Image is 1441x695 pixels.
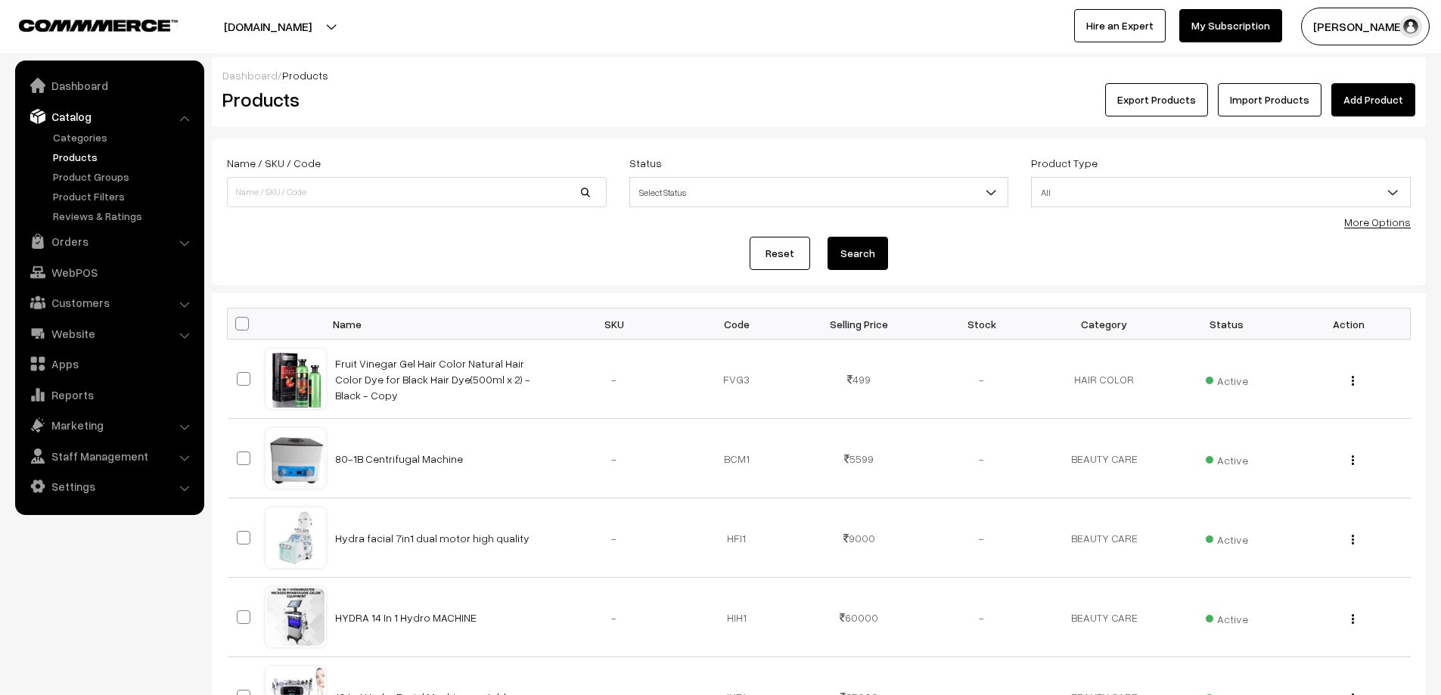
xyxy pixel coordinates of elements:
[1206,607,1248,627] span: Active
[1043,419,1166,498] td: BEAUTY CARE
[553,419,675,498] td: -
[675,419,798,498] td: BCM1
[1206,369,1248,389] span: Active
[1206,448,1248,468] span: Active
[19,20,178,31] img: COMMMERCE
[629,177,1009,207] span: Select Status
[49,149,199,165] a: Products
[1166,309,1288,340] th: Status
[282,69,328,82] span: Products
[798,309,921,340] th: Selling Price
[19,411,199,439] a: Marketing
[19,289,199,316] a: Customers
[19,259,199,286] a: WebPOS
[553,340,675,419] td: -
[921,419,1043,498] td: -
[828,237,888,270] button: Search
[798,498,921,578] td: 9000
[1218,83,1321,116] a: Import Products
[921,578,1043,657] td: -
[335,357,530,402] a: Fruit Vinegar Gel Hair Color Natural Hair Color Dye for Black Hair Dye(500ml x 2) - Black - Copy
[49,129,199,145] a: Categories
[921,340,1043,419] td: -
[1032,179,1410,206] span: All
[553,309,675,340] th: SKU
[227,177,607,207] input: Name / SKU / Code
[798,340,921,419] td: 499
[1352,535,1354,545] img: Menu
[1288,309,1411,340] th: Action
[750,237,810,270] a: Reset
[629,155,662,171] label: Status
[630,179,1008,206] span: Select Status
[1043,498,1166,578] td: BEAUTY CARE
[1352,614,1354,624] img: Menu
[19,442,199,470] a: Staff Management
[1043,309,1166,340] th: Category
[335,532,530,545] a: Hydra facial 7in1 dual motor high quality
[335,611,477,624] a: HYDRA 14 In 1 Hydro MACHINE
[222,69,278,82] a: Dashboard
[1105,83,1208,116] button: Export Products
[171,8,365,45] button: [DOMAIN_NAME]
[49,169,199,185] a: Product Groups
[19,228,199,255] a: Orders
[1399,15,1422,38] img: user
[675,340,798,419] td: FVG3
[1331,83,1415,116] a: Add Product
[326,309,553,340] th: Name
[798,419,921,498] td: 5599
[1031,155,1098,171] label: Product Type
[1074,9,1166,42] a: Hire an Expert
[19,320,199,347] a: Website
[19,350,199,377] a: Apps
[1206,528,1248,548] span: Active
[1301,8,1430,45] button: [PERSON_NAME]
[675,498,798,578] td: HFI1
[1179,9,1282,42] a: My Subscription
[553,578,675,657] td: -
[227,155,321,171] label: Name / SKU / Code
[798,578,921,657] td: 60000
[19,103,199,130] a: Catalog
[222,67,1415,83] div: /
[19,15,151,33] a: COMMMERCE
[1043,578,1166,657] td: BEAUTY CARE
[1031,177,1411,207] span: All
[19,381,199,408] a: Reports
[19,72,199,99] a: Dashboard
[49,188,199,204] a: Product Filters
[675,578,798,657] td: HIH1
[921,309,1043,340] th: Stock
[553,498,675,578] td: -
[1043,340,1166,419] td: HAIR COLOR
[1344,216,1411,228] a: More Options
[222,88,605,111] h2: Products
[675,309,798,340] th: Code
[49,208,199,224] a: Reviews & Ratings
[1352,455,1354,465] img: Menu
[335,452,463,465] a: 80-1B Centrifugal Machine
[1352,376,1354,386] img: Menu
[19,473,199,500] a: Settings
[921,498,1043,578] td: -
